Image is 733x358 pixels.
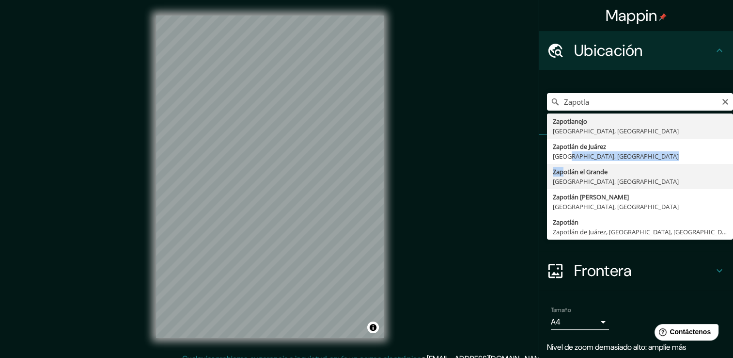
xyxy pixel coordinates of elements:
[367,322,379,333] button: Alternar atribución
[156,16,384,338] canvas: Mapa
[553,202,727,212] div: [GEOGRAPHIC_DATA], [GEOGRAPHIC_DATA]
[553,177,727,186] div: [GEOGRAPHIC_DATA], [GEOGRAPHIC_DATA]
[551,306,571,314] label: Tamaño
[721,97,729,106] button: Claro
[539,174,733,212] div: Estilo
[553,116,727,126] div: Zapotlanejo
[553,192,727,202] div: Zapotlán [PERSON_NAME]
[659,13,667,21] img: pin-icon.png
[606,5,657,26] font: Mappin
[539,31,733,70] div: Ubicación
[647,320,722,347] iframe: Help widget launcher
[553,126,727,136] div: [GEOGRAPHIC_DATA], [GEOGRAPHIC_DATA]
[551,314,609,330] div: A4
[553,142,727,151] div: Zapotlán de Juárez
[539,212,733,251] div: Diseño
[553,167,727,177] div: Zapotlán el Grande
[553,227,727,237] div: Zapotlán de Juárez, [GEOGRAPHIC_DATA], [GEOGRAPHIC_DATA]
[553,217,727,227] div: Zapotlán
[539,135,733,174] div: Pines
[547,342,725,353] p: Nivel de zoom demasiado alto: amplíe más
[574,222,714,242] h4: Diseño
[553,151,727,161] div: [GEOGRAPHIC_DATA], [GEOGRAPHIC_DATA]
[547,93,733,111] input: Elige tu ciudad o área
[574,41,714,60] h4: Ubicación
[539,251,733,290] div: Frontera
[574,261,714,280] h4: Frontera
